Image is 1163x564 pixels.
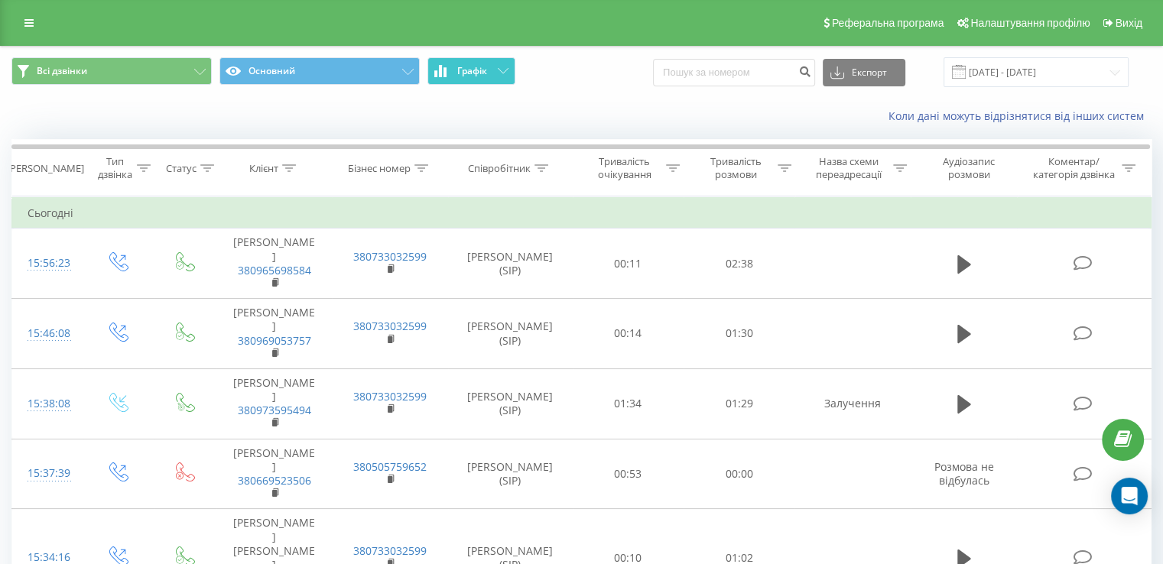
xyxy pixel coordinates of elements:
a: 380669523506 [238,473,311,488]
div: Тривалість розмови [697,155,774,181]
td: 00:53 [573,439,684,509]
a: 380969053757 [238,333,311,348]
span: Всі дзвінки [37,65,87,77]
div: 15:56:23 [28,248,68,278]
td: Сьогодні [12,198,1152,229]
td: [PERSON_NAME] (SIP) [448,229,573,299]
td: [PERSON_NAME] (SIP) [448,299,573,369]
td: 02:38 [684,229,794,299]
button: Експорт [823,59,905,86]
td: 00:14 [573,299,684,369]
div: Співробітник [468,162,531,175]
td: 01:30 [684,299,794,369]
div: [PERSON_NAME] [7,162,84,175]
div: Назва схеми переадресації [809,155,889,181]
div: Тривалість очікування [586,155,663,181]
div: Тип дзвінка [96,155,132,181]
input: Пошук за номером [653,59,815,86]
a: 380505759652 [353,459,427,474]
td: [PERSON_NAME] (SIP) [448,368,573,439]
div: Статус [166,162,197,175]
a: Коли дані можуть відрізнятися вiд інших систем [888,109,1152,123]
td: 01:29 [684,368,794,439]
td: [PERSON_NAME] [216,439,332,509]
span: Вихід [1116,17,1142,29]
button: Всі дзвінки [11,57,212,85]
td: Залучення [794,368,910,439]
td: [PERSON_NAME] (SIP) [448,439,573,509]
span: Розмова не відбулась [934,459,994,488]
div: Коментар/категорія дзвінка [1028,155,1118,181]
button: Основний [219,57,420,85]
td: 00:00 [684,439,794,509]
div: Open Intercom Messenger [1111,478,1148,514]
a: 380733032599 [353,319,427,333]
td: [PERSON_NAME] [216,299,332,369]
span: Реферальна програма [832,17,944,29]
a: 380973595494 [238,403,311,417]
div: Клієнт [249,162,278,175]
a: 380965698584 [238,263,311,277]
span: Налаштування профілю [970,17,1090,29]
a: 380733032599 [353,389,427,404]
td: [PERSON_NAME] [216,368,332,439]
a: 380733032599 [353,249,427,264]
span: Графік [457,66,487,76]
div: Бізнес номер [348,162,411,175]
td: 01:34 [573,368,684,439]
td: 00:11 [573,229,684,299]
td: [PERSON_NAME] [216,229,332,299]
div: 15:37:39 [28,459,68,488]
div: 15:38:08 [28,389,68,419]
a: 380733032599 [353,543,427,558]
button: Графік [427,57,515,85]
div: Аудіозапис розмови [924,155,1014,181]
div: 15:46:08 [28,319,68,348]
